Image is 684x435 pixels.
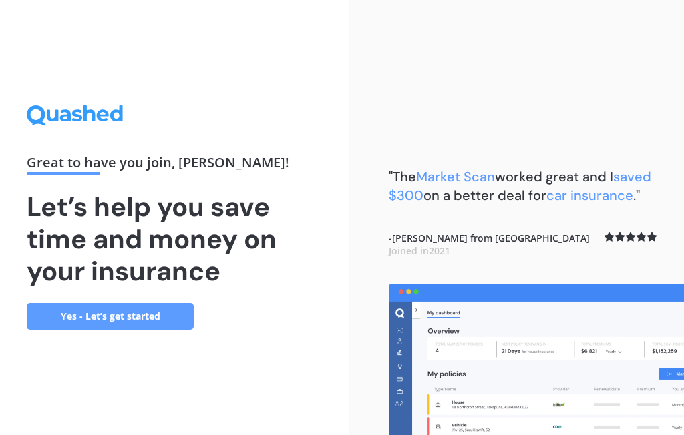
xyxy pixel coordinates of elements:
span: Market Scan [416,168,495,185]
img: dashboard.webp [389,284,684,435]
span: Joined in 2021 [389,244,450,257]
b: "The worked great and I on a better deal for ." [389,168,651,204]
div: Great to have you join , [PERSON_NAME] ! [27,156,322,175]
span: car insurance [546,187,633,204]
b: - [PERSON_NAME] from [GEOGRAPHIC_DATA] [389,232,590,258]
h1: Let’s help you save time and money on your insurance [27,191,322,287]
a: Yes - Let’s get started [27,303,194,330]
span: saved $300 [389,168,651,204]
